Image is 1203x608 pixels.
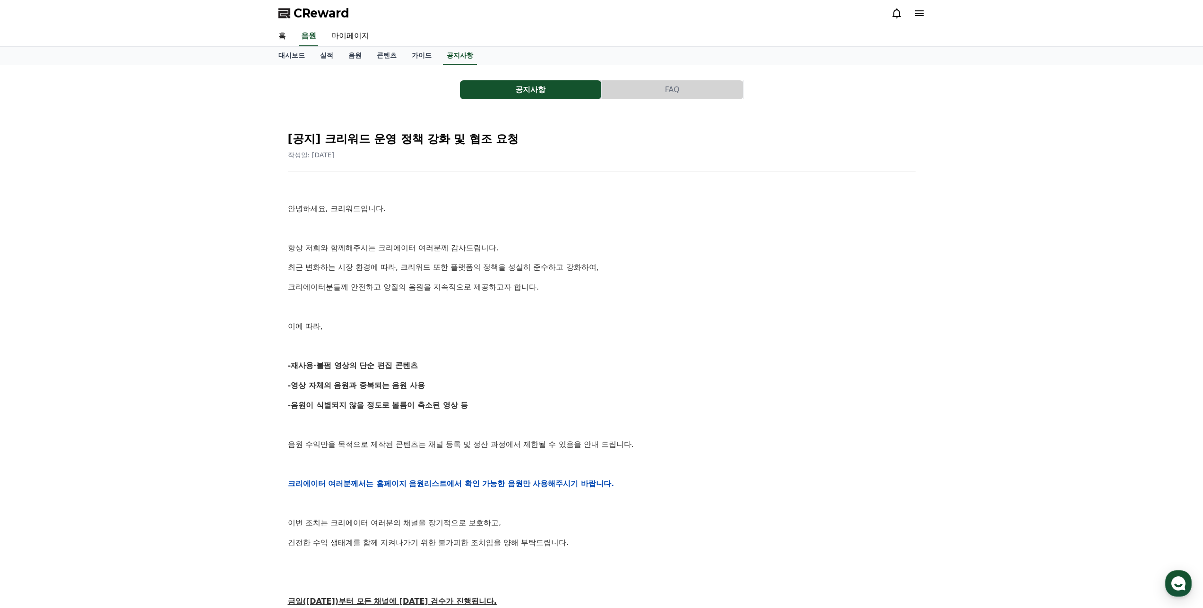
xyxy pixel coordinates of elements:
strong: 크리에이터 여러분께서는 홈페이지 음원리스트에서 확인 가능한 음원만 사용해주시기 바랍니다. [288,479,614,488]
p: 안녕하세요, 크리워드입니다. [288,203,916,215]
a: 음원 [299,26,318,46]
p: 크리에이터분들께 안전하고 양질의 음원을 지속적으로 제공하고자 합니다. [288,281,916,293]
strong: -영상 자체의 음원과 중복되는 음원 사용 [288,381,425,390]
a: FAQ [602,80,744,99]
p: 최근 변화하는 시장 환경에 따라, 크리워드 또한 플랫폼의 정책을 성실히 준수하고 강화하여, [288,261,916,274]
button: 공지사항 [460,80,601,99]
span: CReward [294,6,349,21]
a: 가이드 [404,47,439,65]
a: 공지사항 [460,80,602,99]
a: 실적 [312,47,341,65]
u: 금일([DATE])부터 모든 채널에 [DATE] 검수가 진행됩니다. [288,597,497,606]
span: 작성일: [DATE] [288,151,335,159]
a: CReward [278,6,349,21]
a: 마이페이지 [324,26,377,46]
strong: -재사용·불펌 영상의 단순 편집 콘텐츠 [288,361,418,370]
p: 이에 따라, [288,320,916,333]
button: FAQ [602,80,743,99]
p: 이번 조치는 크리에이터 여러분의 채널을 장기적으로 보호하고, [288,517,916,529]
h2: [공지] 크리워드 운영 정책 강화 및 협조 요청 [288,131,916,146]
a: 대시보드 [271,47,312,65]
p: 음원 수익만을 목적으로 제작된 콘텐츠는 채널 등록 및 정산 과정에서 제한될 수 있음을 안내 드립니다. [288,438,916,451]
a: 콘텐츠 [369,47,404,65]
p: 건전한 수익 생태계를 함께 지켜나가기 위한 불가피한 조치임을 양해 부탁드립니다. [288,537,916,549]
p: 항상 저희와 함께해주시는 크리에이터 여러분께 감사드립니다. [288,242,916,254]
a: 홈 [271,26,294,46]
a: 음원 [341,47,369,65]
a: 공지사항 [443,47,477,65]
strong: -음원이 식별되지 않을 정도로 볼륨이 축소된 영상 등 [288,401,468,410]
